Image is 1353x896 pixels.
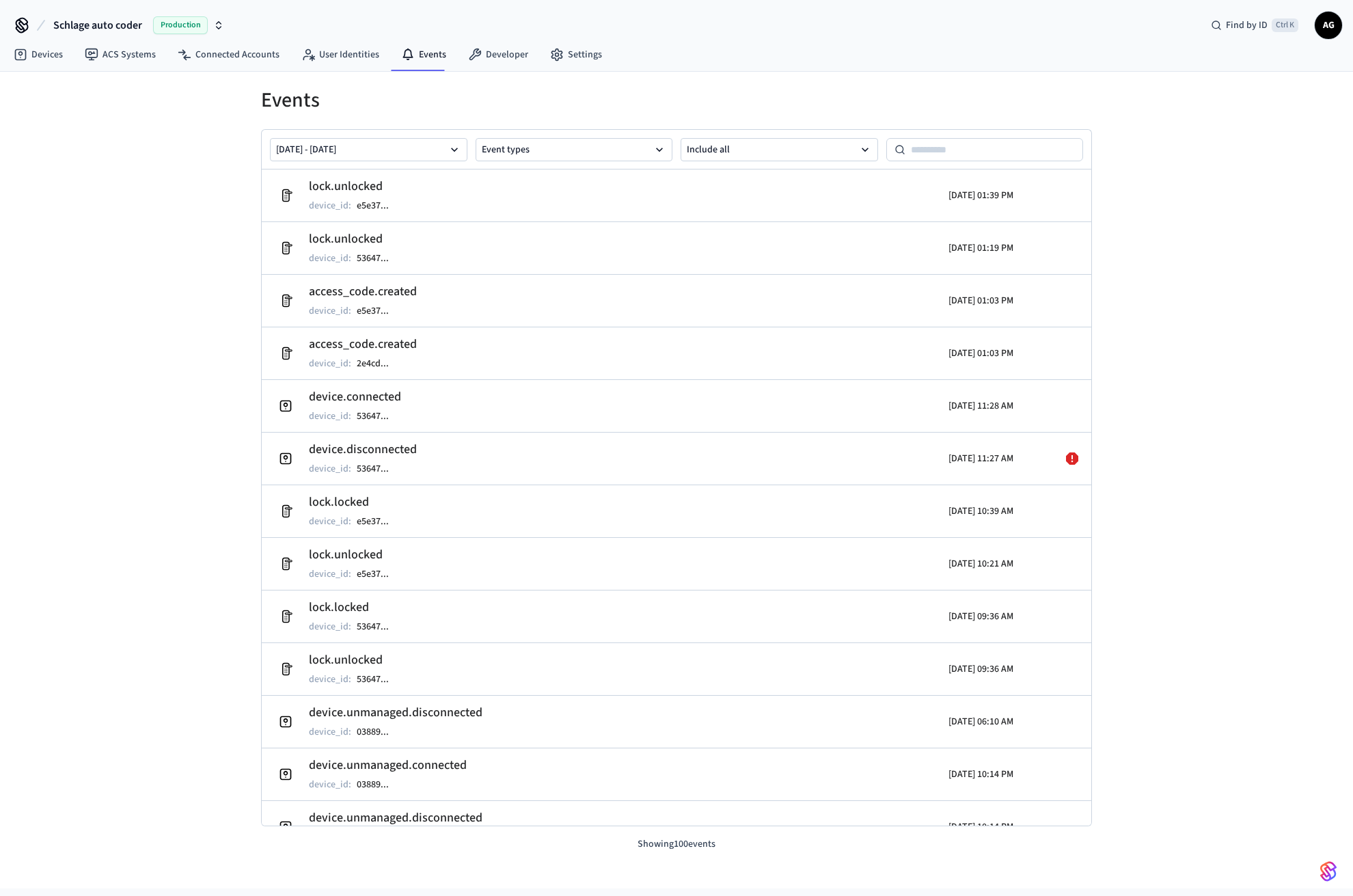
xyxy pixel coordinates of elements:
[309,388,402,407] h2: device.connected
[309,357,351,370] p: device_id :
[309,462,351,476] p: device_id :
[354,461,402,477] button: 53647...
[539,42,613,67] a: Settings
[309,598,402,617] h2: lock.locked
[153,16,208,34] span: Production
[354,776,402,793] button: 03889...
[948,452,1013,465] p: [DATE] 11:27 AM
[948,715,1013,729] p: [DATE] 06:10 AM
[1316,13,1341,38] span: AG
[354,408,402,424] button: 53647...
[309,493,402,512] h2: lock.locked
[948,662,1013,676] p: [DATE] 09:36 AM
[1200,13,1309,38] div: Find by IDCtrl K
[309,440,417,459] h2: device.disconnected
[354,724,402,740] button: 03889...
[948,610,1013,623] p: [DATE] 09:36 AM
[948,241,1013,255] p: [DATE] 01:19 PM
[948,294,1013,308] p: [DATE] 01:03 PM
[309,778,351,791] p: device_id :
[309,304,351,318] p: device_id :
[390,42,457,67] a: Events
[309,725,351,739] p: device_id :
[309,335,417,354] h2: access_code.created
[309,756,467,775] h2: device.unmanaged.connected
[309,230,402,249] h2: lock.unlocked
[309,567,351,581] p: device_id :
[1320,860,1337,882] img: SeamLogoGradient.69752ec5.svg
[948,399,1013,413] p: [DATE] 11:28 AM
[309,673,351,686] p: device_id :
[309,199,351,213] p: device_id :
[309,515,351,528] p: device_id :
[948,820,1013,834] p: [DATE] 10:14 PM
[948,189,1013,202] p: [DATE] 01:39 PM
[1315,12,1342,39] button: AG
[1272,18,1298,32] span: Ctrl K
[948,504,1013,518] p: [DATE] 10:39 AM
[3,42,74,67] a: Devices
[1226,18,1268,32] span: Find by ID
[354,355,402,372] button: 2e4cd...
[354,250,402,267] button: 53647...
[290,42,390,67] a: User Identities
[476,138,673,161] button: Event types
[354,198,402,214] button: e5e37...
[309,282,417,301] h2: access_code.created
[354,513,402,530] button: e5e37...
[53,17,142,33] span: Schlage auto coder
[354,303,402,319] button: e5e37...
[309,651,402,670] h2: lock.unlocked
[354,619,402,635] button: 53647...
[354,671,402,688] button: 53647...
[261,837,1092,852] p: Showing 100 events
[167,42,290,67] a: Connected Accounts
[948,768,1013,781] p: [DATE] 10:14 PM
[261,88,1092,113] h1: Events
[309,809,482,828] h2: device.unmanaged.disconnected
[309,545,402,565] h2: lock.unlocked
[74,42,167,67] a: ACS Systems
[354,566,402,582] button: e5e37...
[309,703,482,722] h2: device.unmanaged.disconnected
[309,252,351,265] p: device_id :
[457,42,539,67] a: Developer
[948,557,1013,571] p: [DATE] 10:21 AM
[309,177,402,196] h2: lock.unlocked
[270,138,467,161] button: [DATE] - [DATE]
[309,620,351,634] p: device_id :
[948,347,1013,360] p: [DATE] 01:03 PM
[309,409,351,423] p: device_id :
[681,138,878,161] button: Include all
